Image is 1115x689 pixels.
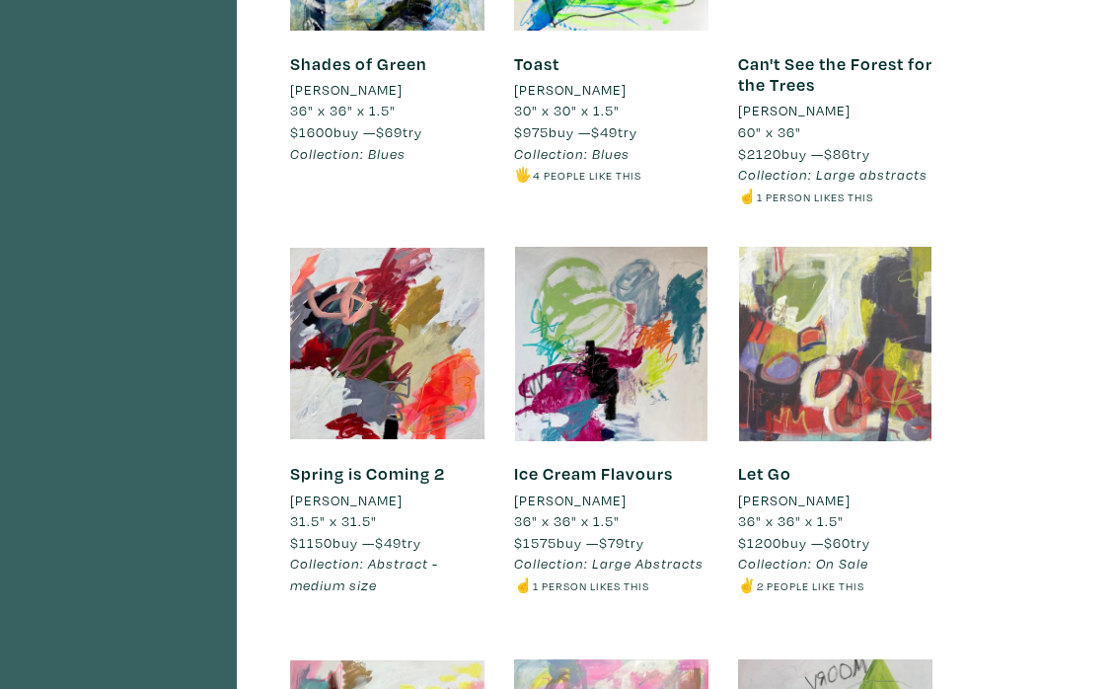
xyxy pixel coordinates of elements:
li: ✌️ [738,574,932,596]
em: Collection: Large abstracts [738,165,928,184]
span: 30" x 30" x 1.5" [514,101,620,119]
span: $86 [824,144,851,163]
li: [PERSON_NAME] [738,490,851,511]
span: buy — try [290,533,421,552]
a: Shades of Green [290,52,427,75]
span: $79 [599,533,625,552]
em: Collection: On Sale [738,554,868,573]
span: $1600 [290,122,334,141]
span: buy — try [738,144,870,163]
a: Let Go [738,462,791,485]
a: [PERSON_NAME] [290,490,484,511]
em: Collection: Blues [290,144,406,163]
span: buy — try [738,533,870,552]
em: Collection: Large Abstracts [514,554,704,573]
a: Toast [514,52,559,75]
li: [PERSON_NAME] [514,490,627,511]
li: 🖐️ [514,164,708,186]
span: $975 [514,122,549,141]
a: [PERSON_NAME] [290,79,484,101]
li: ☝️ [738,186,932,207]
span: 31.5" x 31.5" [290,511,377,530]
small: 1 person likes this [757,190,873,204]
span: $69 [376,122,403,141]
span: 36" x 36" x 1.5" [514,511,620,530]
li: [PERSON_NAME] [514,79,627,101]
a: Can't See the Forest for the Trees [738,52,932,97]
li: [PERSON_NAME] [738,100,851,121]
span: $1150 [290,533,333,552]
li: [PERSON_NAME] [290,79,403,101]
span: 36" x 36" x 1.5" [738,511,844,530]
em: Collection: Blues [514,144,630,163]
span: $60 [824,533,851,552]
span: $49 [375,533,402,552]
small: 2 people like this [757,578,864,593]
a: [PERSON_NAME] [514,79,708,101]
a: [PERSON_NAME] [514,490,708,511]
span: buy — try [290,122,422,141]
a: Ice Cream Flavours [514,462,673,485]
a: Spring is Coming 2 [290,462,445,485]
span: buy — try [514,533,644,552]
a: [PERSON_NAME] [738,100,932,121]
li: [PERSON_NAME] [290,490,403,511]
span: $1575 [514,533,557,552]
span: 36" x 36" x 1.5" [290,101,396,119]
span: $1200 [738,533,781,552]
span: $2120 [738,144,781,163]
span: 60" x 36" [738,122,801,141]
small: 4 people like this [533,168,641,183]
small: 1 person likes this [533,578,649,593]
em: Collection: Abstract - medium size [290,554,438,594]
span: buy — try [514,122,637,141]
li: ☝️ [514,574,708,596]
a: [PERSON_NAME] [738,490,932,511]
span: $49 [591,122,618,141]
